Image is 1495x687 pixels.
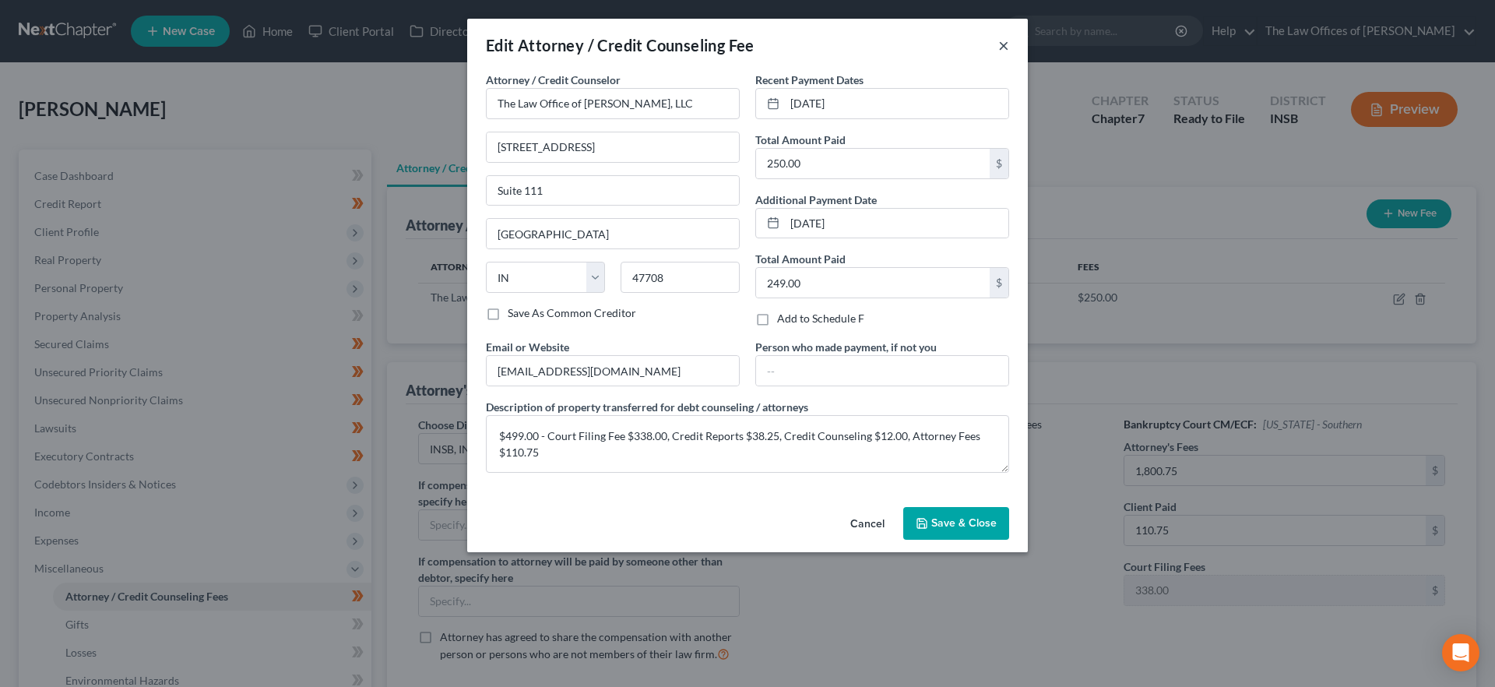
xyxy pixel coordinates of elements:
[756,268,990,298] input: 0.00
[487,356,739,386] input: --
[755,339,937,355] label: Person who made payment, if not you
[621,262,740,293] input: Enter zip...
[487,132,739,162] input: Enter address...
[755,251,846,267] label: Total Amount Paid
[755,132,846,148] label: Total Amount Paid
[486,339,569,355] label: Email or Website
[903,507,1009,540] button: Save & Close
[838,509,897,540] button: Cancel
[756,149,990,178] input: 0.00
[487,176,739,206] input: Apt, Suite, etc...
[487,219,739,248] input: Enter city...
[990,268,1008,298] div: $
[756,356,1008,386] input: --
[1442,634,1479,671] div: Open Intercom Messenger
[518,36,755,55] span: Attorney / Credit Counseling Fee
[785,209,1008,238] input: MM/YYYY
[998,36,1009,55] button: ×
[777,311,864,326] label: Add to Schedule F
[755,192,877,208] label: Additional Payment Date
[486,88,740,119] input: Search creditor by name...
[785,89,1008,118] input: MM/YYYY
[486,36,515,55] span: Edit
[486,399,808,415] label: Description of property transferred for debt counseling / attorneys
[508,305,636,321] label: Save As Common Creditor
[486,73,621,86] span: Attorney / Credit Counselor
[755,72,864,88] label: Recent Payment Dates
[990,149,1008,178] div: $
[931,516,997,530] span: Save & Close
